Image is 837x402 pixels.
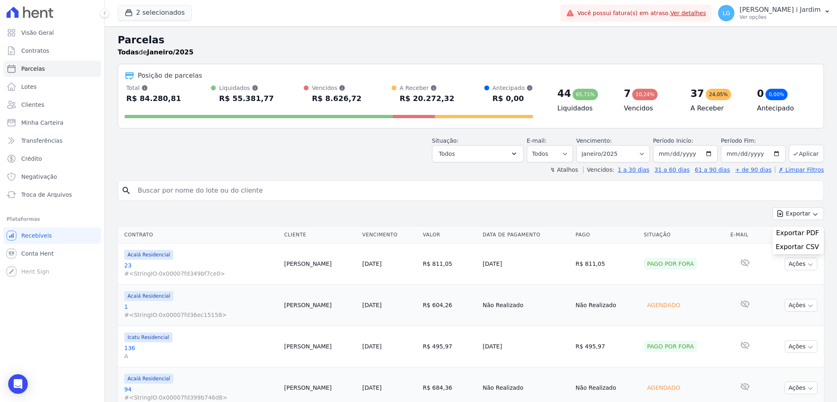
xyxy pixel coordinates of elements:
[479,326,572,367] td: [DATE]
[362,384,381,391] a: [DATE]
[362,302,381,308] a: [DATE]
[133,182,820,199] input: Buscar por nome do lote ou do cliente
[712,2,837,25] button: LG [PERSON_NAME] i Jardim Ver opções
[572,326,640,367] td: R$ 495,97
[640,227,727,243] th: Situação
[219,84,274,92] div: Liquidados
[21,231,52,240] span: Recebíveis
[577,9,706,18] span: Você possui fatura(s) em atraso.
[644,341,697,352] div: Pago por fora
[644,258,697,269] div: Pago por fora
[3,25,101,41] a: Visão Geral
[776,243,819,251] span: Exportar CSV
[576,137,612,144] label: Vencimento:
[572,285,640,326] td: Não Realizado
[21,119,63,127] span: Minha Carteira
[785,299,817,312] button: Ações
[21,249,54,258] span: Conta Hent
[419,243,479,285] td: R$ 811,05
[126,84,181,92] div: Total
[492,84,533,92] div: Antecipado
[400,84,454,92] div: A Receber
[118,33,824,47] h2: Parcelas
[124,393,278,402] span: #<StringIO:0x00007fd399b746d8>
[439,149,455,159] span: Todos
[124,311,278,319] span: #<StringIO:0x00007fd36ec15158>
[695,166,730,173] a: 61 a 90 dias
[3,133,101,149] a: Transferências
[400,92,454,105] div: R$ 20.272,32
[21,47,49,55] span: Contratos
[785,382,817,394] button: Ações
[3,97,101,113] a: Clientes
[583,166,614,173] label: Vencidos:
[21,101,44,109] span: Clientes
[124,261,278,278] a: 23#<StringIO:0x00007fd349bf7ce0>
[21,173,57,181] span: Negativação
[644,382,683,393] div: Agendado
[727,227,763,243] th: E-mail
[757,87,764,100] div: 0
[124,344,278,360] a: 136A
[735,166,772,173] a: + de 90 dias
[147,48,194,56] strong: Janeiro/2025
[3,150,101,167] a: Crédito
[3,79,101,95] a: Lotes
[124,332,172,342] span: Icatu Residencial
[690,103,744,113] h4: A Receber
[432,137,459,144] label: Situação:
[690,87,704,100] div: 37
[573,89,598,100] div: 65,71%
[432,145,524,162] button: Todos
[572,243,640,285] td: R$ 811,05
[419,227,479,243] th: Valor
[124,303,278,319] a: 1#<StringIO:0x00007fd36ec15158>
[527,137,547,144] label: E-mail:
[706,89,731,100] div: 24,05%
[21,29,54,37] span: Visão Geral
[281,285,359,326] td: [PERSON_NAME]
[739,14,821,20] p: Ver opções
[118,5,192,20] button: 2 selecionados
[785,340,817,353] button: Ações
[281,243,359,285] td: [PERSON_NAME]
[21,191,72,199] span: Troca de Arquivos
[479,227,572,243] th: Data de Pagamento
[739,6,821,14] p: [PERSON_NAME] i Jardim
[219,92,274,105] div: R$ 55.381,77
[632,89,658,100] div: 10,24%
[312,84,361,92] div: Vencidos
[557,87,571,100] div: 44
[359,227,419,243] th: Vencimento
[789,145,824,162] button: Aplicar
[479,243,572,285] td: [DATE]
[644,299,683,311] div: Agendado
[757,103,810,113] h4: Antecipado
[21,155,42,163] span: Crédito
[419,285,479,326] td: R$ 604,26
[118,47,193,57] p: de
[785,258,817,270] button: Ações
[124,291,173,301] span: Acaiá Residencial
[7,214,98,224] div: Plataformas
[775,166,824,173] a: ✗ Limpar Filtros
[479,285,572,326] td: Não Realizado
[124,250,173,260] span: Acaiá Residencial
[723,10,730,16] span: LG
[721,137,786,145] label: Período Fim:
[362,343,381,350] a: [DATE]
[21,65,45,73] span: Parcelas
[124,385,278,402] a: 94#<StringIO:0x00007fd399b746d8>
[3,186,101,203] a: Troca de Arquivos
[654,166,689,173] a: 31 a 60 dias
[776,243,821,253] a: Exportar CSV
[419,326,479,367] td: R$ 495,97
[118,227,281,243] th: Contrato
[124,269,278,278] span: #<StringIO:0x00007fd349bf7ce0>
[653,137,693,144] label: Período Inicío:
[362,261,381,267] a: [DATE]
[121,186,131,195] i: search
[21,83,37,91] span: Lotes
[281,227,359,243] th: Cliente
[765,89,788,100] div: 0,00%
